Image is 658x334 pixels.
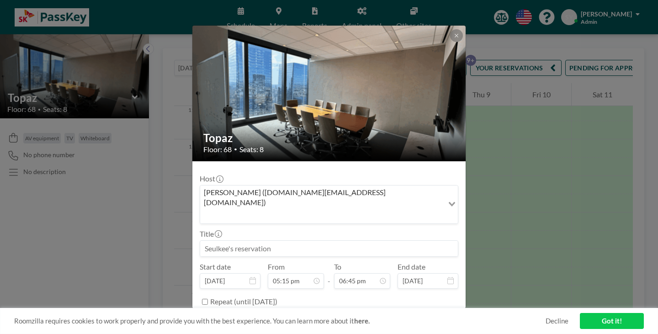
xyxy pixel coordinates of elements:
[203,131,456,145] h2: Topaz
[200,174,223,183] label: Host
[200,241,458,256] input: Seulkee's reservation
[200,186,458,223] div: Search for option
[192,16,467,171] img: 537.gif
[334,262,341,271] label: To
[14,317,546,325] span: Roomzilla requires cookies to work properly and provide you with the best experience. You can lea...
[210,297,277,306] label: Repeat (until [DATE])
[201,210,443,222] input: Search for option
[268,262,285,271] label: From
[202,187,442,208] span: [PERSON_NAME] ([DOMAIN_NAME][EMAIL_ADDRESS][DOMAIN_NAME])
[354,317,370,325] a: here.
[200,229,221,239] label: Title
[239,145,264,154] span: Seats: 8
[328,265,330,286] span: -
[546,317,568,325] a: Decline
[234,146,237,153] span: •
[398,262,425,271] label: End date
[203,145,232,154] span: Floor: 68
[580,313,644,329] a: Got it!
[200,262,231,271] label: Start date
